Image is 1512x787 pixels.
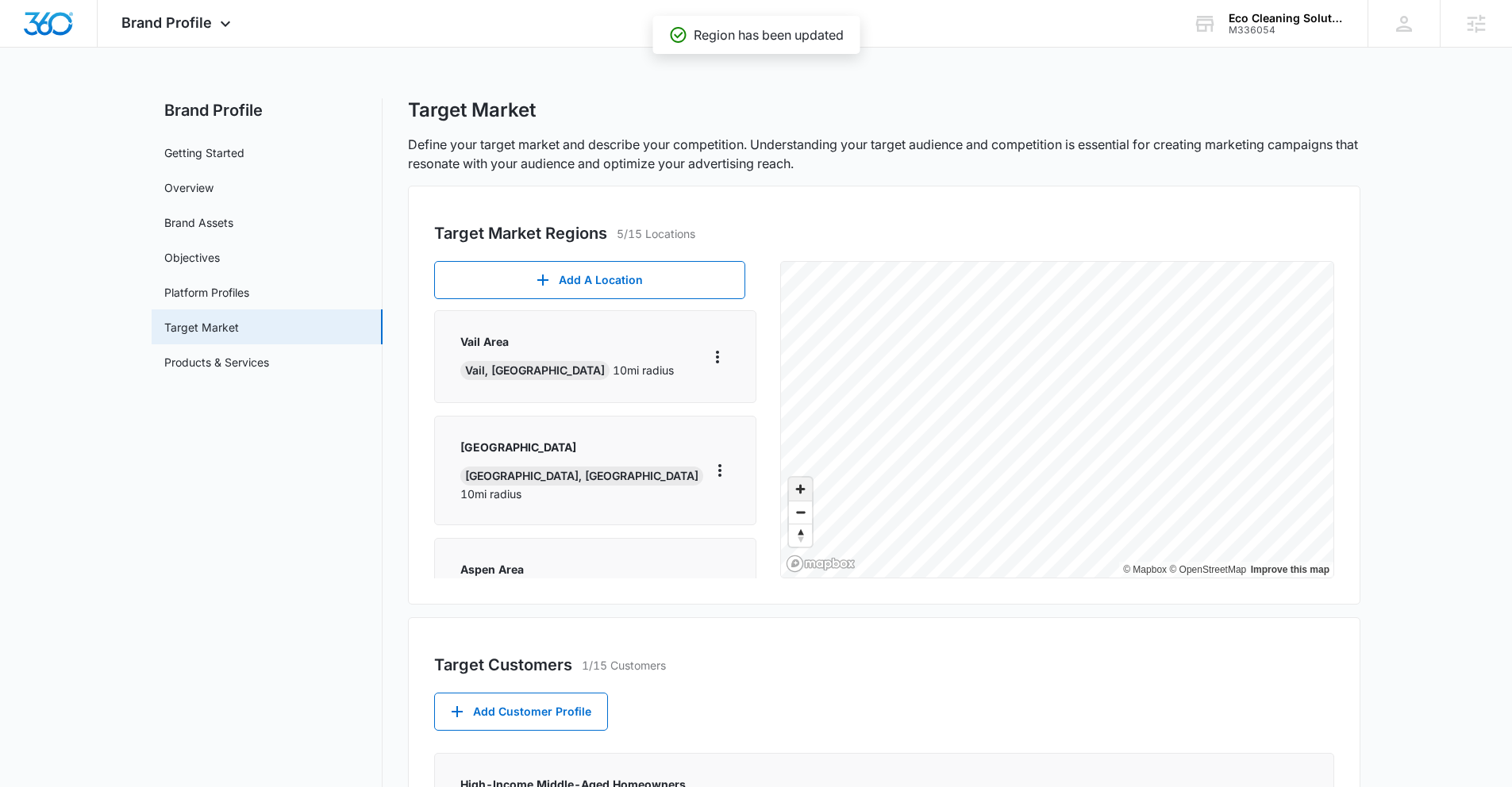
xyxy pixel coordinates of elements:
span: Reset bearing to north [789,524,812,547]
div: Domain Overview [60,94,142,104]
p: [GEOGRAPHIC_DATA] [460,439,710,455]
div: [GEOGRAPHIC_DATA], [GEOGRAPHIC_DATA] [460,466,703,486]
div: Keywords by Traffic [175,94,267,104]
canvas: Map [781,262,1333,578]
div: Vail, [GEOGRAPHIC_DATA] [460,361,610,380]
h1: Target Market [408,98,536,122]
p: 1/15 Customers [582,657,666,674]
div: account id [1229,25,1345,36]
a: Improve this map [1251,564,1329,575]
button: More [710,458,730,483]
span: Zoom out [789,501,812,524]
span: 10 mi radius [613,363,674,377]
p: Region has been updated [694,25,844,44]
button: More [705,572,730,597]
span: Brand Profile [121,14,212,31]
a: Platform Profiles [164,284,249,301]
span: 10 mi radius [460,487,521,501]
a: Objectives [164,249,220,266]
a: Brand Assets [164,214,233,231]
button: Zoom out [789,501,812,524]
img: website_grey.svg [25,41,38,54]
a: Products & Services [164,354,269,370]
p: Vail Area [460,333,674,350]
a: Mapbox homepage [786,555,856,573]
div: v 4.0.25 [44,25,78,38]
p: Define your target market and describe your competition. Understanding your target audience and c... [408,135,1360,173]
img: tab_keywords_by_traffic_grey.svg [158,92,171,105]
p: 5/15 Locations [617,225,695,242]
div: Domain: [DOMAIN_NAME] [41,41,175,54]
a: Overview [164,179,214,196]
button: More [705,344,730,370]
div: account name [1229,12,1345,25]
h3: Target Customers [434,653,572,677]
button: Reset bearing to north [789,524,812,547]
a: Mapbox [1123,564,1167,575]
button: Zoom in [789,478,812,501]
a: Getting Started [164,144,244,161]
h3: Target Market Regions [434,221,607,245]
a: OpenStreetMap [1169,564,1246,575]
button: Add A Location [434,261,745,299]
a: Target Market [164,319,239,336]
img: logo_orange.svg [25,25,38,38]
button: Add Customer Profile [434,693,608,731]
img: tab_domain_overview_orange.svg [43,92,56,105]
h2: Brand Profile [152,98,383,122]
p: Aspen Area [460,561,689,578]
